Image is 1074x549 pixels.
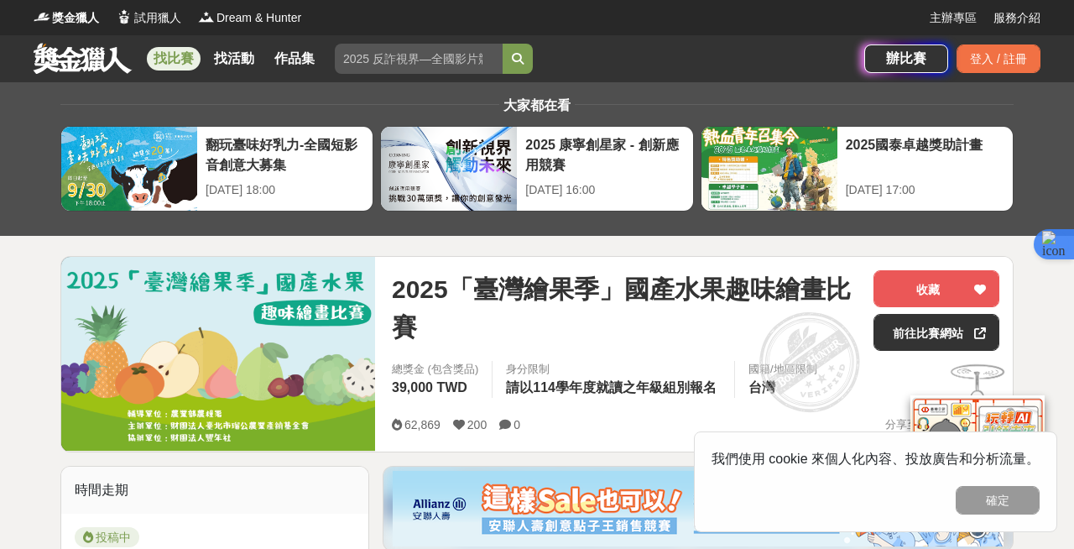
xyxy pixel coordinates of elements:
[198,9,301,27] a: LogoDream & Hunter
[514,418,520,431] span: 0
[499,98,575,112] span: 大家都在看
[846,181,1004,199] div: [DATE] 17:00
[61,257,375,451] img: Cover Image
[216,9,301,27] span: Dream & Hunter
[957,44,1040,73] div: 登入 / 註冊
[116,9,181,27] a: Logo試用獵人
[335,44,503,74] input: 2025 反詐視界—全國影片競賽
[392,270,860,346] span: 2025「臺灣繪果季」國產水果趣味繪畫比賽
[404,418,441,431] span: 62,869
[206,181,364,199] div: [DATE] 18:00
[393,471,1004,546] img: dcc59076-91c0-4acb-9c6b-a1d413182f46.png
[206,135,364,173] div: 翻玩臺味好乳力-全國短影音創意大募集
[34,9,99,27] a: Logo獎金獵人
[467,418,487,431] span: 200
[60,126,373,212] a: 翻玩臺味好乳力-全國短影音創意大募集[DATE] 18:00
[930,9,977,27] a: 主辦專區
[993,9,1040,27] a: 服務介紹
[61,467,368,514] div: 時間走期
[873,270,999,307] button: 收藏
[885,412,918,437] span: 分享至
[198,8,215,25] img: Logo
[748,380,775,395] span: 台灣
[525,135,684,173] div: 2025 康寧創星家 - 創新應用競賽
[748,361,817,378] div: 國籍/地區限制
[873,314,999,351] a: 前往比賽網站
[116,8,133,25] img: Logo
[864,44,948,73] a: 辦比賽
[75,527,139,547] span: 投稿中
[701,126,1014,212] a: 2025國泰卓越獎助計畫[DATE] 17:00
[910,395,1045,507] img: d2146d9a-e6f6-4337-9592-8cefde37ba6b.png
[712,452,1040,466] span: 我們使用 cookie 來個人化內容、投放廣告和分析流量。
[268,47,321,71] a: 作品集
[34,8,50,25] img: Logo
[380,126,693,212] a: 2025 康寧創星家 - 創新應用競賽[DATE] 16:00
[846,135,1004,173] div: 2025國泰卓越獎助計畫
[392,361,478,378] span: 總獎金 (包含獎品)
[525,181,684,199] div: [DATE] 16:00
[506,361,721,378] div: 身分限制
[134,9,181,27] span: 試用獵人
[506,380,717,395] span: 請以114學年度就讀之年級組別報名
[956,486,1040,515] button: 確定
[52,9,99,27] span: 獎金獵人
[147,47,201,71] a: 找比賽
[207,47,261,71] a: 找活動
[392,380,467,395] span: 39,000 TWD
